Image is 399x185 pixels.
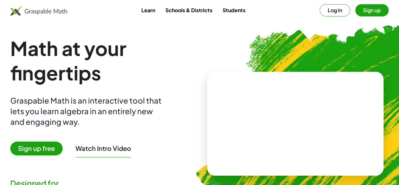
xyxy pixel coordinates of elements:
[75,144,131,153] button: Watch Intro Video
[160,4,217,16] a: Schools & Districts
[10,95,164,127] div: Graspable Math is an interactive tool that lets you learn algebra in an entirely new and engaging...
[320,4,350,16] button: Log in
[217,4,251,16] a: Students
[247,100,344,148] video: What is this? This is dynamic math notation. Dynamic math notation plays a central role in how Gr...
[136,4,160,16] a: Learn
[355,4,389,16] button: Sign up
[10,36,197,85] h1: Math at your fingertips
[10,142,63,155] span: Sign up free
